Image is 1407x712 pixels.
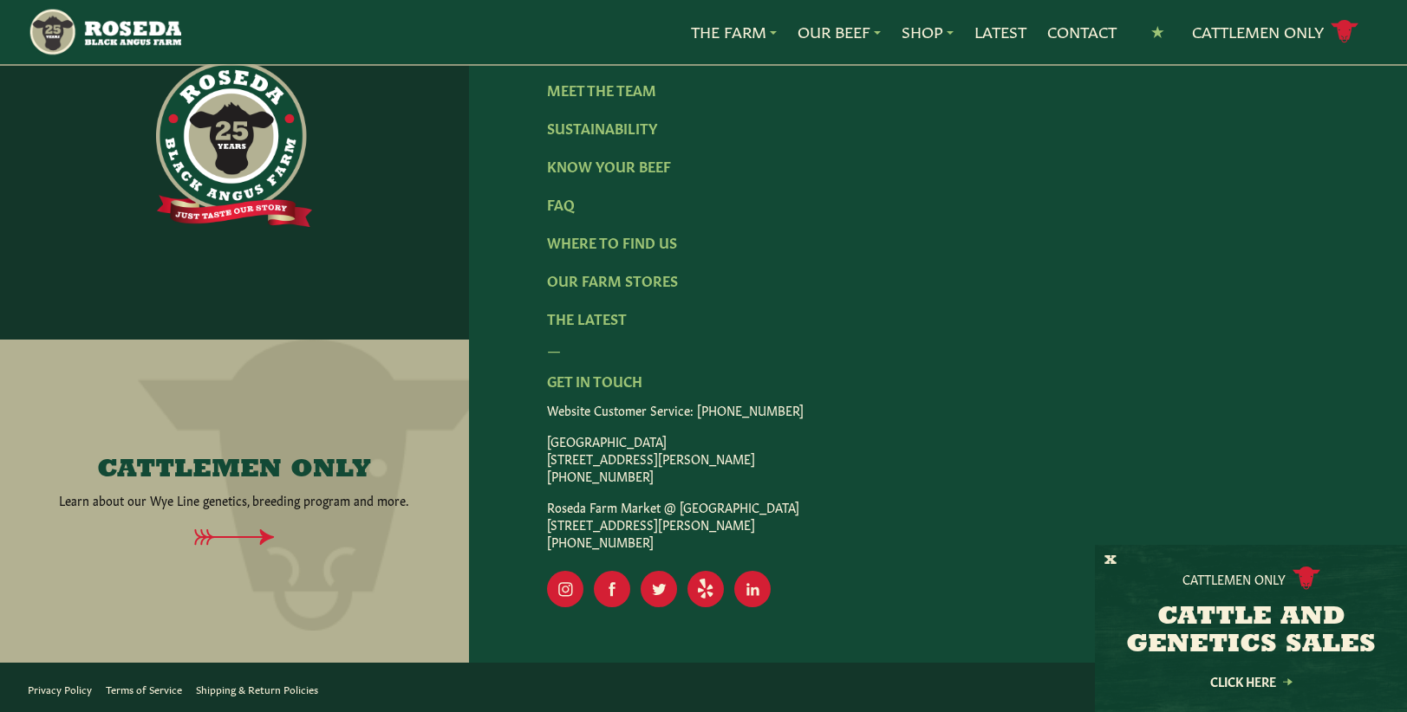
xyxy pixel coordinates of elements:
a: Contact [1047,21,1117,43]
a: Meet The Team [547,80,656,99]
a: Terms of Service [106,682,182,696]
img: cattle-icon.svg [1293,566,1320,590]
a: Shipping & Return Policies [196,682,318,696]
a: Sustainability [547,118,657,137]
button: X [1104,552,1117,570]
a: Latest [974,21,1026,43]
a: Privacy Policy [28,682,92,696]
p: [GEOGRAPHIC_DATA] [STREET_ADDRESS][PERSON_NAME] [PHONE_NUMBER] [547,432,1329,484]
h3: CATTLE AND GENETICS SALES [1117,604,1385,659]
h4: CATTLEMEN ONLY [97,456,371,484]
p: Cattlemen Only [1182,570,1286,587]
img: https://roseda.com/wp-content/uploads/2021/06/roseda-25-full@2x.png [156,61,312,227]
a: CATTLEMEN ONLY Learn about our Wye Line genetics, breeding program and more. [39,456,430,508]
a: Visit Our Facebook Page [594,571,630,607]
a: Shop [902,21,954,43]
a: Visit Our Instagram Page [547,571,583,607]
a: Know Your Beef [547,156,671,175]
a: The Latest [547,308,627,327]
a: Visit Our LinkedIn Page [734,571,771,607]
p: Roseda Farm Market @ [GEOGRAPHIC_DATA] [STREET_ADDRESS][PERSON_NAME] [PHONE_NUMBER] [547,498,1329,550]
a: Visit Our Yelp Page [687,571,724,607]
p: Learn about our Wye Line genetics, breeding program and more. [59,491,409,508]
div: — [547,339,1329,359]
a: Our Farm Stores [547,270,678,289]
a: Our Beef [798,21,881,43]
a: Visit Our Twitter Page [641,571,677,607]
a: Click Here [1173,676,1329,687]
img: https://roseda.com/wp-content/uploads/2021/05/roseda-25-header.png [28,7,180,57]
a: FAQ [547,194,575,213]
a: The Farm [691,21,777,43]
a: Cattlemen Only [1192,16,1358,47]
a: Where To Find Us [547,232,677,251]
p: Website Customer Service: [PHONE_NUMBER] [547,401,1329,418]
